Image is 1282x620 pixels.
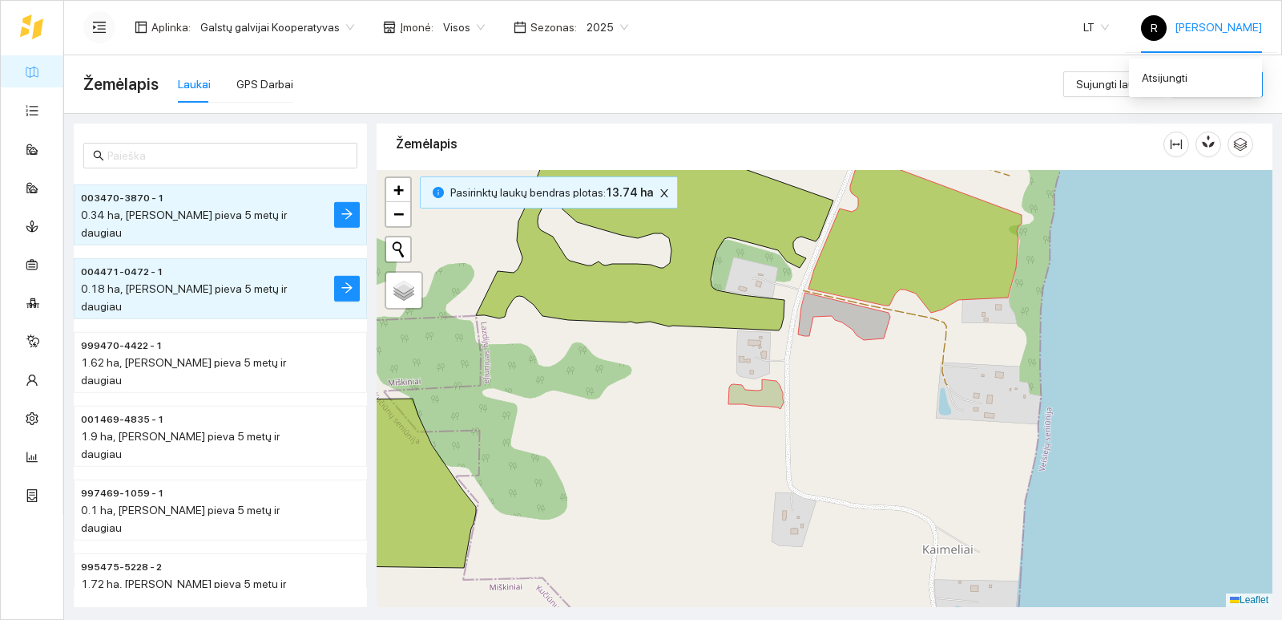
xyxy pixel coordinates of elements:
[400,18,433,36] span: Įmonė :
[81,412,164,428] span: 001469-4835 - 1
[81,430,280,460] span: 1.9 ha, [PERSON_NAME] pieva 5 metų ir daugiau
[1163,132,1189,157] button: column-width
[393,204,404,224] span: −
[81,504,280,534] span: 0.1 ha, [PERSON_NAME] pieva 5 metų ir daugiau
[334,202,360,228] button: arrow-right
[587,15,628,39] span: 2025
[386,202,410,226] a: Zoom out
[606,186,653,199] b: 13.74 ha
[386,273,421,308] a: Layers
[81,191,164,206] span: 003470-3870 - 1
[655,188,673,199] span: close
[81,338,163,354] span: 999470-4422 - 1
[1063,71,1165,97] button: Sujungti laukus
[81,282,287,313] span: 0.18 ha, [PERSON_NAME] pieva 5 metų ir daugiau
[386,178,410,202] a: Zoom in
[341,282,353,297] span: arrow-right
[107,147,348,164] input: Paieška
[530,18,577,36] span: Sezonas :
[81,356,286,387] span: 1.62 ha, [PERSON_NAME] pieva 5 metų ir daugiau
[396,121,1163,167] div: Žemėlapis
[450,184,653,201] span: Pasirinktų laukų bendras plotas :
[81,209,287,239] span: 0.34 ha, [PERSON_NAME] pieva 5 metų ir daugiau
[1230,594,1268,606] a: Leaflet
[200,15,354,39] span: Galstų galvijai Kooperatyvas
[81,560,162,575] span: 995475-5228 - 2
[514,21,526,34] span: calendar
[655,184,674,203] button: close
[81,577,286,608] span: 1.72 ha, [PERSON_NAME] pieva 5 metų ir daugiau
[178,75,211,93] div: Laukai
[443,15,485,39] span: Visos
[334,276,360,302] button: arrow-right
[1076,75,1152,93] span: Sujungti laukus
[386,237,410,261] button: Initiate a new search
[151,18,191,36] span: Aplinka :
[236,75,293,93] div: GPS Darbai
[81,486,164,501] span: 997469-1059 - 1
[81,265,163,280] span: 004471-0472 - 1
[1083,15,1109,39] span: LT
[1164,138,1188,151] span: column-width
[393,180,404,200] span: +
[341,208,353,223] span: arrow-right
[383,21,396,34] span: shop
[83,11,115,43] button: menu-unfold
[135,21,147,34] span: layout
[93,150,104,161] span: search
[433,187,444,198] span: info-circle
[1151,15,1158,41] span: R
[92,20,107,34] span: menu-unfold
[1063,78,1165,91] a: Sujungti laukus
[1141,21,1262,34] span: [PERSON_NAME]
[1142,71,1187,84] span: Atsijungti
[83,71,159,97] span: Žemėlapis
